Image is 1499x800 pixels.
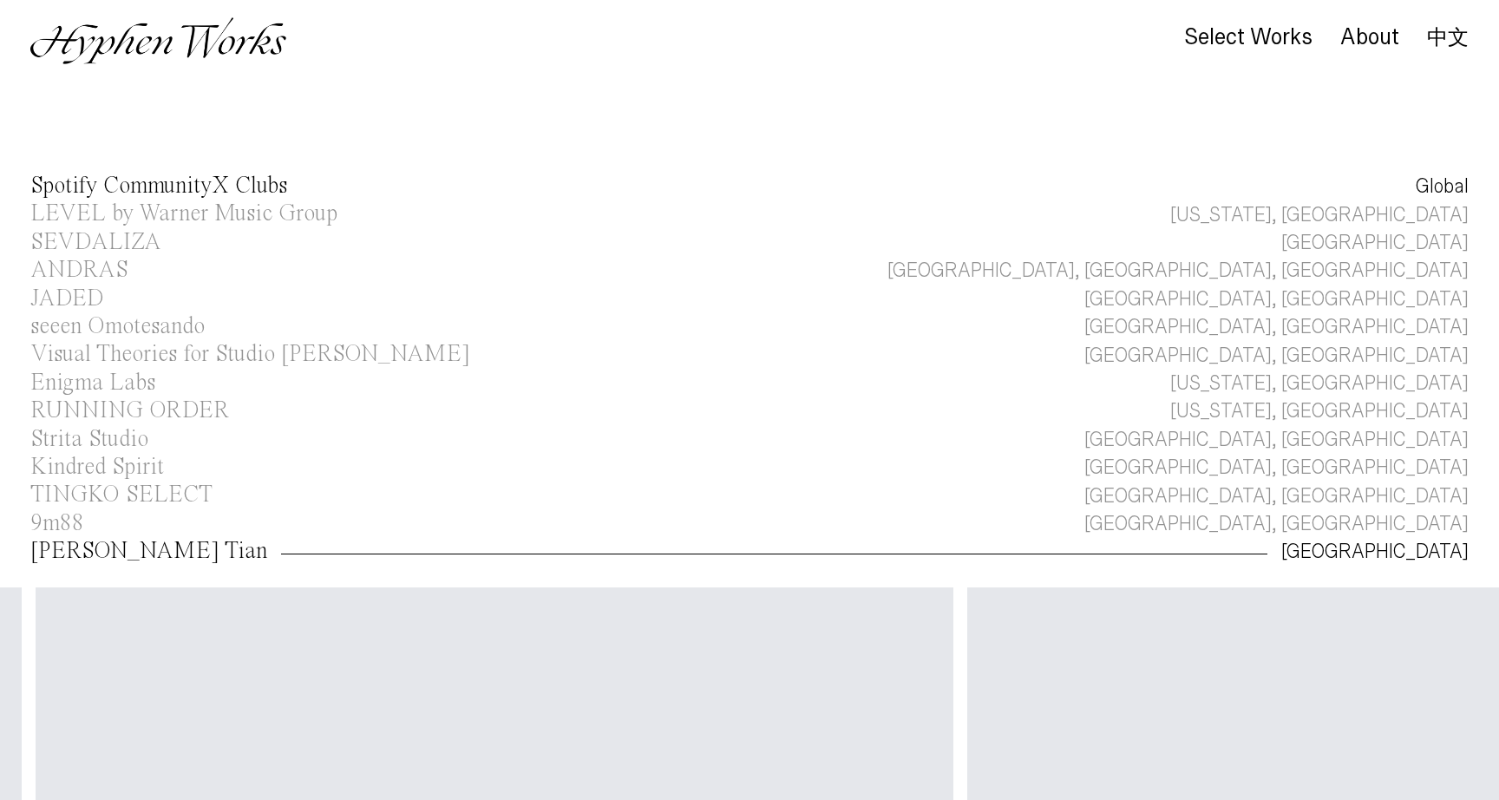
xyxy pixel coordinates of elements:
div: [GEOGRAPHIC_DATA], [GEOGRAPHIC_DATA] [1084,482,1469,510]
div: [GEOGRAPHIC_DATA], [GEOGRAPHIC_DATA] [1084,342,1469,370]
a: About [1340,29,1399,48]
div: Spotify CommunityX Clubs [30,174,287,198]
div: Strita Studio [30,428,148,451]
div: [GEOGRAPHIC_DATA], [GEOGRAPHIC_DATA] [1084,510,1469,538]
div: SEVDALIZA [30,231,161,254]
div: Visual Theories for Studio [PERSON_NAME] [30,343,470,366]
a: 中文 [1427,28,1469,47]
div: Select Works [1184,25,1312,49]
div: ANDRAS [30,259,128,282]
div: Global [1416,173,1469,200]
div: [GEOGRAPHIC_DATA] [1281,229,1469,257]
div: [GEOGRAPHIC_DATA], [GEOGRAPHIC_DATA] [1084,313,1469,341]
a: Select Works [1184,29,1312,48]
div: LEVEL by Warner Music Group [30,202,337,226]
div: [GEOGRAPHIC_DATA], [GEOGRAPHIC_DATA] [1084,426,1469,454]
div: Enigma Labs [30,371,155,395]
div: [GEOGRAPHIC_DATA], [GEOGRAPHIC_DATA], [GEOGRAPHIC_DATA] [887,257,1469,285]
div: seeen Omotesando [30,315,205,338]
div: [US_STATE], [GEOGRAPHIC_DATA] [1170,201,1469,229]
div: About [1340,25,1399,49]
div: Kindred Spirit [30,456,164,479]
div: [US_STATE], [GEOGRAPHIC_DATA] [1170,370,1469,397]
div: [GEOGRAPHIC_DATA], [GEOGRAPHIC_DATA] [1084,454,1469,482]
div: [GEOGRAPHIC_DATA] [1281,538,1469,566]
div: RUNNING ORDER [30,399,229,423]
img: Hyphen Works [30,17,286,64]
div: 9m88 [30,512,84,535]
div: JADED [30,287,104,311]
div: TINGKO SELECT [30,483,213,507]
div: [PERSON_NAME] Tian [30,540,267,563]
div: [GEOGRAPHIC_DATA], [GEOGRAPHIC_DATA] [1084,285,1469,313]
div: [US_STATE], [GEOGRAPHIC_DATA] [1170,397,1469,425]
